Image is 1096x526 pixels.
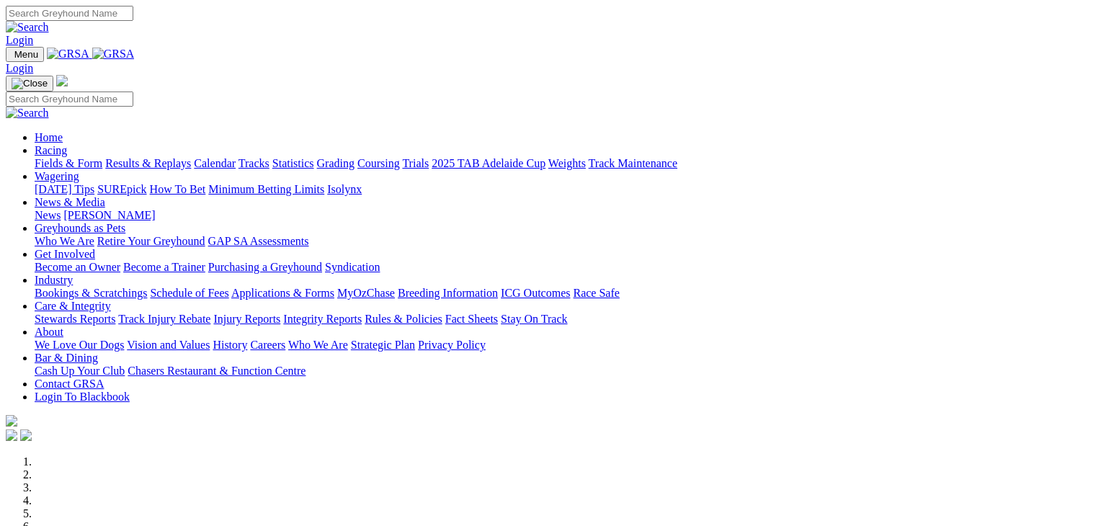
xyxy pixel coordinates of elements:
[548,157,586,169] a: Weights
[501,287,570,299] a: ICG Outcomes
[35,209,61,221] a: News
[35,235,1090,248] div: Greyhounds as Pets
[35,157,102,169] a: Fields & Form
[213,313,280,325] a: Injury Reports
[150,287,228,299] a: Schedule of Fees
[35,326,63,338] a: About
[6,47,44,62] button: Toggle navigation
[35,287,1090,300] div: Industry
[418,339,486,351] a: Privacy Policy
[35,183,1090,196] div: Wagering
[123,261,205,273] a: Become a Trainer
[250,339,285,351] a: Careers
[194,157,236,169] a: Calendar
[6,415,17,427] img: logo-grsa-white.png
[283,313,362,325] a: Integrity Reports
[288,339,348,351] a: Who We Are
[150,183,206,195] a: How To Bet
[35,222,125,234] a: Greyhounds as Pets
[6,107,49,120] img: Search
[445,313,498,325] a: Fact Sheets
[589,157,677,169] a: Track Maintenance
[6,6,133,21] input: Search
[357,157,400,169] a: Coursing
[35,365,1090,378] div: Bar & Dining
[402,157,429,169] a: Trials
[97,183,146,195] a: SUREpick
[128,365,306,377] a: Chasers Restaurant & Function Centre
[118,313,210,325] a: Track Injury Rebate
[6,21,49,34] img: Search
[6,34,33,46] a: Login
[35,339,1090,352] div: About
[573,287,619,299] a: Race Safe
[231,287,334,299] a: Applications & Forms
[365,313,442,325] a: Rules & Policies
[6,76,53,92] button: Toggle navigation
[12,78,48,89] img: Close
[35,157,1090,170] div: Racing
[432,157,545,169] a: 2025 TAB Adelaide Cup
[35,352,98,364] a: Bar & Dining
[105,157,191,169] a: Results & Replays
[213,339,247,351] a: History
[6,62,33,74] a: Login
[35,274,73,286] a: Industry
[327,183,362,195] a: Isolynx
[208,261,322,273] a: Purchasing a Greyhound
[92,48,135,61] img: GRSA
[35,261,120,273] a: Become an Owner
[35,365,125,377] a: Cash Up Your Club
[56,75,68,86] img: logo-grsa-white.png
[325,261,380,273] a: Syndication
[97,235,205,247] a: Retire Your Greyhound
[35,287,147,299] a: Bookings & Scratchings
[127,339,210,351] a: Vision and Values
[35,131,63,143] a: Home
[35,261,1090,274] div: Get Involved
[208,235,309,247] a: GAP SA Assessments
[35,209,1090,222] div: News & Media
[239,157,269,169] a: Tracks
[20,429,32,441] img: twitter.svg
[35,300,111,312] a: Care & Integrity
[35,235,94,247] a: Who We Are
[35,313,1090,326] div: Care & Integrity
[35,391,130,403] a: Login To Blackbook
[272,157,314,169] a: Statistics
[6,429,17,441] img: facebook.svg
[35,248,95,260] a: Get Involved
[35,378,104,390] a: Contact GRSA
[35,196,105,208] a: News & Media
[317,157,355,169] a: Grading
[398,287,498,299] a: Breeding Information
[501,313,567,325] a: Stay On Track
[63,209,155,221] a: [PERSON_NAME]
[6,92,133,107] input: Search
[337,287,395,299] a: MyOzChase
[35,144,67,156] a: Racing
[35,339,124,351] a: We Love Our Dogs
[47,48,89,61] img: GRSA
[208,183,324,195] a: Minimum Betting Limits
[35,170,79,182] a: Wagering
[351,339,415,351] a: Strategic Plan
[14,49,38,60] span: Menu
[35,183,94,195] a: [DATE] Tips
[35,313,115,325] a: Stewards Reports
